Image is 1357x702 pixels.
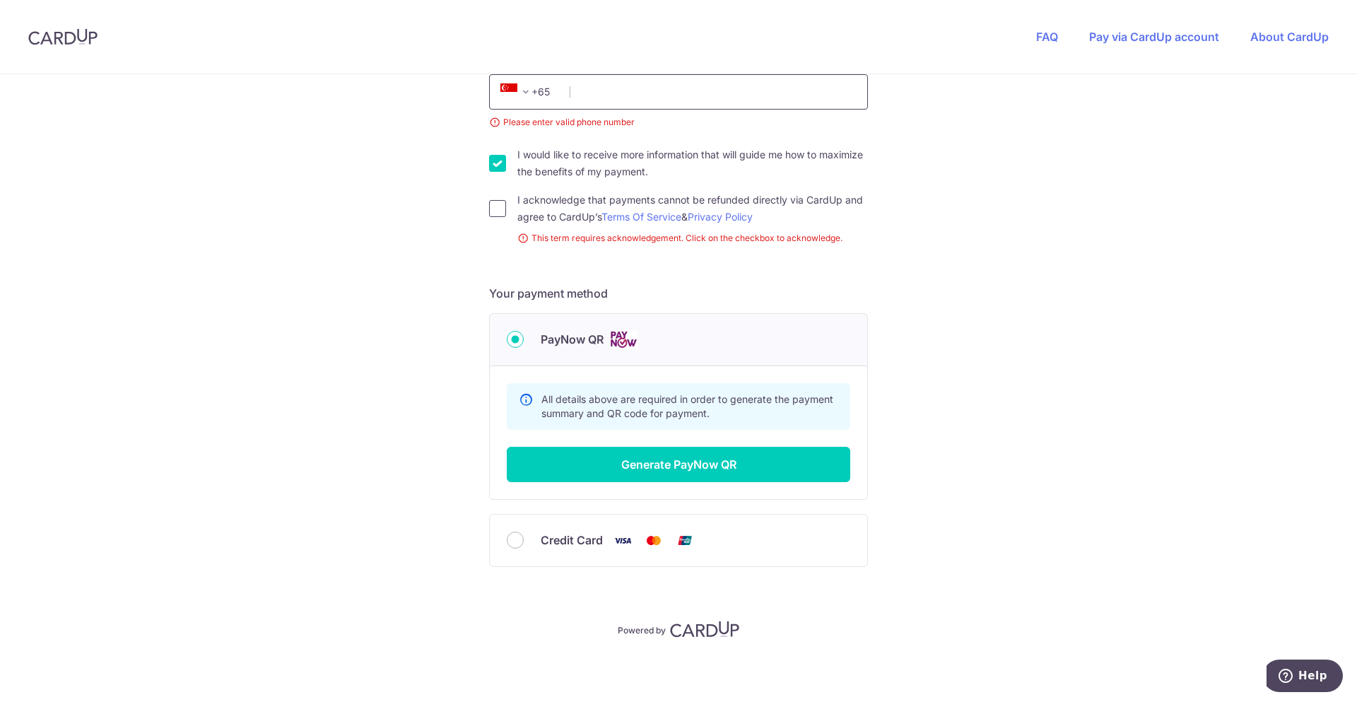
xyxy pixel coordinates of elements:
[670,621,739,638] img: CardUp
[541,331,604,348] span: PayNow QR
[1267,660,1343,695] iframe: Opens a widget where you can find more information
[541,393,833,419] span: All details above are required in order to generate the payment summary and QR code for payment.
[1036,30,1058,44] a: FAQ
[517,192,868,226] label: I acknowledge that payments cannot be refunded directly via CardUp and agree to CardUp’s &
[671,532,699,549] img: Union Pay
[618,622,666,636] p: Powered by
[688,211,753,223] a: Privacy Policy
[609,532,637,549] img: Visa
[1089,30,1219,44] a: Pay via CardUp account
[1250,30,1329,44] a: About CardUp
[609,331,638,349] img: Cards logo
[507,331,850,349] div: PayNow QR Cards logo
[489,115,868,129] small: Please enter valid phone number
[517,231,868,245] small: This term requires acknowledgement. Click on the checkbox to acknowledge.
[541,532,603,549] span: Credit Card
[500,83,534,100] span: +65
[28,28,98,45] img: CardUp
[496,83,560,100] span: +65
[507,447,850,482] button: Generate PayNow QR
[517,146,868,180] label: I would like to receive more information that will guide me how to maximize the benefits of my pa...
[640,532,668,549] img: Mastercard
[489,285,868,302] h5: Your payment method
[507,532,850,549] div: Credit Card Visa Mastercard Union Pay
[601,211,681,223] a: Terms Of Service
